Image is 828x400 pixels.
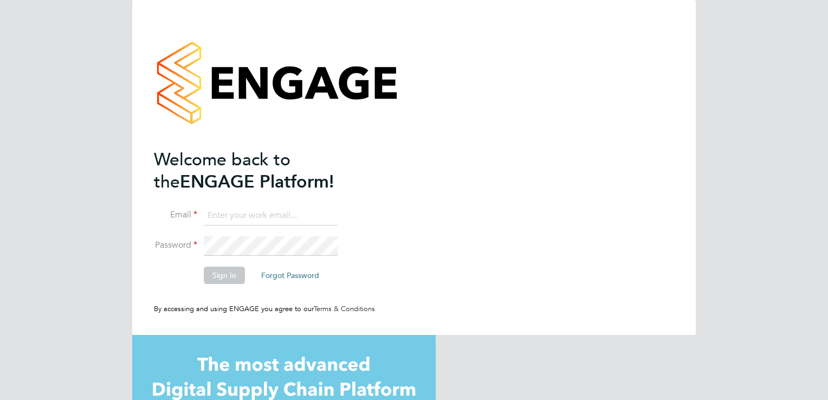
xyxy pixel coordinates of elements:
[154,240,197,251] label: Password
[154,304,375,313] span: By accessing and using ENGAGE you agree to our
[204,206,338,225] input: Enter your work email...
[154,209,197,221] label: Email
[154,149,290,192] span: Welcome back to the
[253,267,328,284] button: Forgot Password
[154,149,365,193] h2: ENGAGE Platform!
[314,304,375,313] a: Terms & Conditions
[204,267,245,284] button: Sign In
